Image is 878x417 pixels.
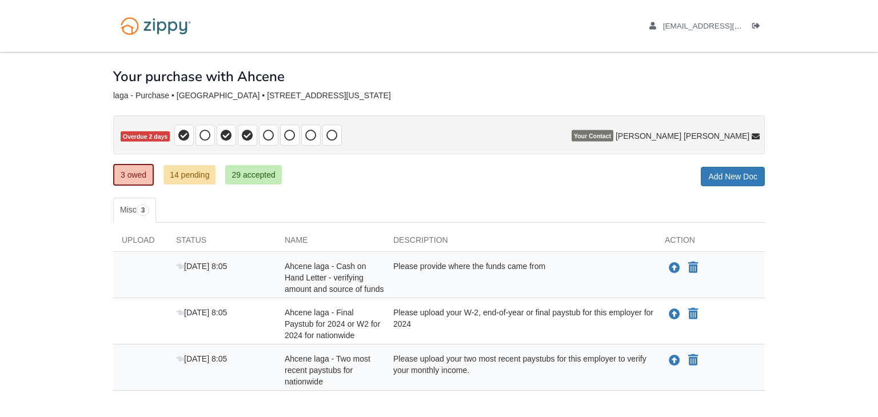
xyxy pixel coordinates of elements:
[225,165,281,185] a: 29 accepted
[113,69,285,84] h1: Your purchase with Ahcene
[113,198,156,223] a: Misc
[572,130,613,142] span: Your Contact
[385,307,656,341] div: Please upload your W-2, end-of-year or final paystub for this employer for 2024
[285,262,384,294] span: Ahcene laga - Cash on Hand Letter - verifying amount and source of funds
[285,354,370,386] span: Ahcene laga - Two most recent paystubs for nationwide
[668,307,681,322] button: Upload Ahcene laga - Final Paystub for 2024 or W2 for 2024 for nationwide
[113,234,167,251] div: Upload
[121,131,170,142] span: Overdue 2 days
[687,307,699,321] button: Declare Ahcene laga - Final Paystub for 2024 or W2 for 2024 for nationwide not applicable
[137,205,150,216] span: 3
[649,22,794,33] a: edit profile
[285,308,380,340] span: Ahcene laga - Final Paystub for 2024 or W2 for 2024 for nationwide
[276,234,385,251] div: Name
[385,353,656,387] div: Please upload your two most recent paystubs for this employer to verify your monthly income.
[663,22,794,30] span: l.celine19@yahoo.com
[176,308,227,317] span: [DATE] 8:05
[687,261,699,275] button: Declare Ahcene laga - Cash on Hand Letter - verifying amount and source of funds not applicable
[113,164,154,186] a: 3 owed
[668,260,681,275] button: Upload Ahcene laga - Cash on Hand Letter - verifying amount and source of funds
[656,234,765,251] div: Action
[701,167,765,186] a: Add New Doc
[163,165,215,185] a: 14 pending
[176,354,227,363] span: [DATE] 8:05
[167,234,276,251] div: Status
[687,354,699,367] button: Declare Ahcene laga - Two most recent paystubs for nationwide not applicable
[176,262,227,271] span: [DATE] 8:05
[113,91,765,101] div: laga - Purchase • [GEOGRAPHIC_DATA] • [STREET_ADDRESS][US_STATE]
[616,130,749,142] span: [PERSON_NAME] [PERSON_NAME]
[385,260,656,295] div: Please provide where the funds came from
[668,353,681,368] button: Upload Ahcene laga - Two most recent paystubs for nationwide
[113,11,198,41] img: Logo
[385,234,656,251] div: Description
[752,22,765,33] a: Log out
